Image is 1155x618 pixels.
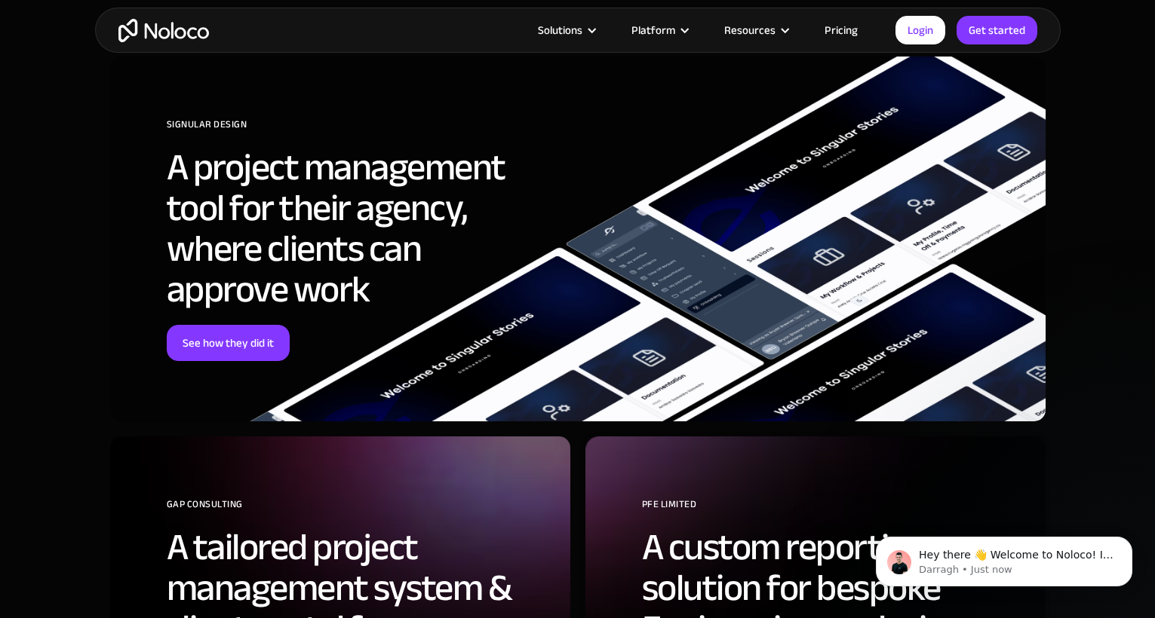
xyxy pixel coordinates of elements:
a: home [118,19,209,42]
div: Solutions [538,20,582,40]
h2: A project management tool for their agency, where clients can approve work [167,147,548,310]
div: GAP Consulting [167,493,548,527]
div: Resources [724,20,776,40]
a: Pricing [806,20,877,40]
a: Login [895,16,945,44]
a: See how they did it [167,325,290,361]
div: Resources [705,20,806,40]
div: SIGNULAR DESIGN [167,113,548,147]
div: Platform [613,20,705,40]
iframe: Intercom notifications message [853,505,1155,610]
a: Get started [957,16,1037,44]
div: Solutions [519,20,613,40]
div: PFE Limited [642,493,1023,527]
div: Platform [631,20,675,40]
